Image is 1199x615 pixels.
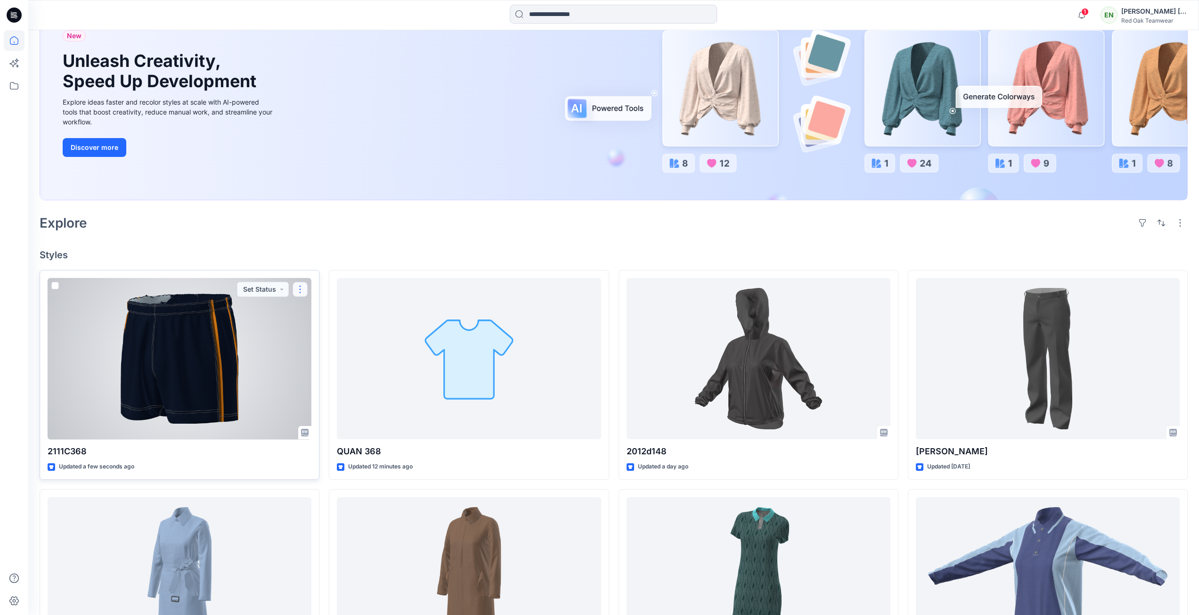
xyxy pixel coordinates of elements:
p: Updated a few seconds ago [59,462,134,472]
p: Updated 12 minutes ago [348,462,413,472]
h4: Styles [40,249,1188,261]
p: [PERSON_NAME] [916,445,1180,458]
a: 2012d148 [627,278,890,440]
p: 2012d148 [627,445,890,458]
a: QUAN 368 [337,278,601,440]
a: Discover more [63,138,275,157]
p: Updated a day ago [638,462,688,472]
p: Updated [DATE] [927,462,970,472]
a: QUAN NAM [916,278,1180,440]
div: Red Oak Teamwear [1121,17,1187,24]
p: 2111C368 [48,445,311,458]
h1: Unleash Creativity, Speed Up Development [63,51,261,91]
span: 1 [1081,8,1089,16]
span: New [67,30,82,41]
div: EN [1101,7,1117,24]
a: 2111C368 [48,278,311,440]
p: QUAN 368 [337,445,601,458]
div: [PERSON_NAME] [PERSON_NAME] [1121,6,1187,17]
div: Explore ideas faster and recolor styles at scale with AI-powered tools that boost creativity, red... [63,97,275,127]
button: Discover more [63,138,126,157]
h2: Explore [40,215,87,230]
